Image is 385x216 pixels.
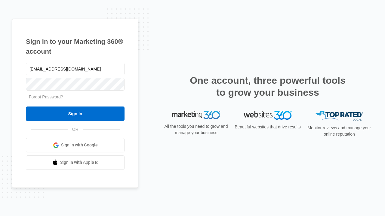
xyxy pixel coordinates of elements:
[315,111,363,121] img: Top Rated Local
[234,124,301,130] p: Beautiful websites that drive results
[29,94,63,99] a: Forgot Password?
[244,111,292,120] img: Websites 360
[60,159,99,166] span: Sign in with Apple Id
[26,106,125,121] input: Sign In
[26,138,125,152] a: Sign in with Google
[26,37,125,56] h1: Sign in to your Marketing 360® account
[26,155,125,170] a: Sign in with Apple Id
[26,63,125,75] input: Email
[68,126,83,133] span: OR
[162,123,230,136] p: All the tools you need to grow and manage your business
[61,142,98,148] span: Sign in with Google
[172,111,220,119] img: Marketing 360
[306,125,373,137] p: Monitor reviews and manage your online reputation
[188,74,347,98] h2: One account, three powerful tools to grow your business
